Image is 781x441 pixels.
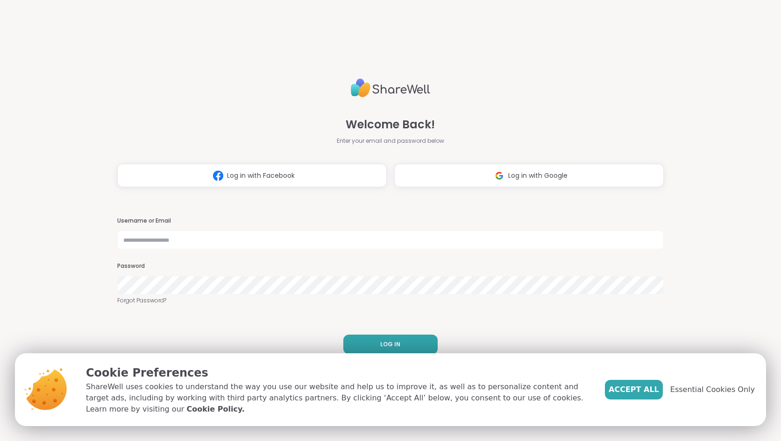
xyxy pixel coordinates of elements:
[117,164,387,187] button: Log in with Facebook
[609,384,659,395] span: Accept All
[605,380,663,399] button: Accept All
[86,381,590,415] p: ShareWell uses cookies to understand the way you use our website and help us to improve it, as we...
[394,164,664,187] button: Log in with Google
[343,335,438,354] button: LOG IN
[337,137,444,145] span: Enter your email and password below
[380,340,400,349] span: LOG IN
[86,364,590,381] p: Cookie Preferences
[117,262,664,270] h3: Password
[508,171,568,181] span: Log in with Google
[670,384,755,395] span: Essential Cookies Only
[186,404,244,415] a: Cookie Policy.
[117,217,664,225] h3: Username or Email
[227,171,295,181] span: Log in with Facebook
[351,75,430,101] img: ShareWell Logo
[209,167,227,184] img: ShareWell Logomark
[346,116,435,133] span: Welcome Back!
[490,167,508,184] img: ShareWell Logomark
[117,296,664,305] a: Forgot Password?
